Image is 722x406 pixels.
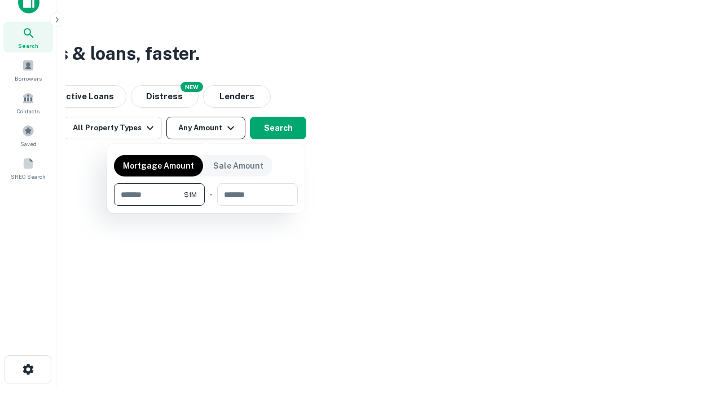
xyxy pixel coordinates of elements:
iframe: Chat Widget [666,316,722,370]
span: $1M [184,189,197,200]
div: - [209,183,213,206]
p: Sale Amount [213,160,263,172]
p: Mortgage Amount [123,160,194,172]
